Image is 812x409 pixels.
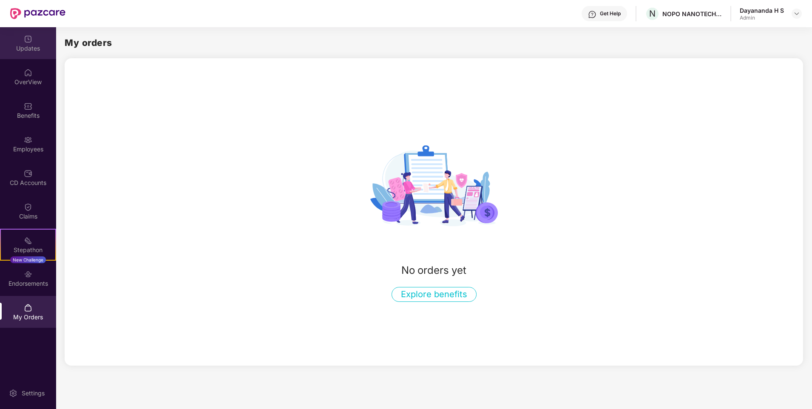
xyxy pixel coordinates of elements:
div: No orders yet [401,262,466,278]
img: svg+xml;base64,PHN2ZyBpZD0iSG9tZSIgeG1sbnM9Imh0dHA6Ly93d3cudzMub3JnLzIwMDAvc3ZnIiB3aWR0aD0iMjAiIG... [24,68,32,77]
img: svg+xml;base64,PHN2ZyBpZD0iQmVuZWZpdHMiIHhtbG5zPSJodHRwOi8vd3d3LnczLm9yZy8yMDAwL3N2ZyIgd2lkdGg9Ij... [24,102,32,111]
img: svg+xml;base64,PHN2ZyBpZD0iTXlfb3JkZXJzX3BsYWNlaG9sZGVyIiB4bWxucz0iaHR0cDovL3d3dy53My5vcmcvMjAwMC... [370,122,498,250]
div: NOPO NANOTECHNOLOGIES INDIA PRIVATE LIMITED [662,10,722,18]
img: svg+xml;base64,PHN2ZyBpZD0iQ0RfQWNjb3VudHMiIGRhdGEtbmFtZT0iQ0QgQWNjb3VudHMiIHhtbG5zPSJodHRwOi8vd3... [24,169,32,178]
img: New Pazcare Logo [10,8,65,19]
div: Get Help [600,10,621,17]
img: svg+xml;base64,PHN2ZyBpZD0iQ2xhaW0iIHhtbG5zPSJodHRwOi8vd3d3LnczLm9yZy8yMDAwL3N2ZyIgd2lkdGg9IjIwIi... [24,203,32,211]
button: Explore benefits [392,287,477,302]
div: New Challenge [10,256,46,263]
div: Stepathon [1,246,55,254]
span: N [649,9,656,19]
div: Dayananda H S [740,6,784,14]
img: svg+xml;base64,PHN2ZyBpZD0iRW1wbG95ZWVzIiB4bWxucz0iaHR0cDovL3d3dy53My5vcmcvMjAwMC9zdmciIHdpZHRoPS... [24,136,32,144]
img: svg+xml;base64,PHN2ZyBpZD0iTXlfT3JkZXJzIiBkYXRhLW5hbWU9Ik15IE9yZGVycyIgeG1sbnM9Imh0dHA6Ly93d3cudz... [24,304,32,312]
img: svg+xml;base64,PHN2ZyB4bWxucz0iaHR0cDovL3d3dy53My5vcmcvMjAwMC9zdmciIHdpZHRoPSIyMSIgaGVpZ2h0PSIyMC... [24,236,32,245]
div: Admin [740,14,784,21]
h2: My orders [65,36,112,50]
img: svg+xml;base64,PHN2ZyBpZD0iRW5kb3JzZW1lbnRzIiB4bWxucz0iaHR0cDovL3d3dy53My5vcmcvMjAwMC9zdmciIHdpZH... [24,270,32,278]
img: svg+xml;base64,PHN2ZyBpZD0iVXBkYXRlZCIgeG1sbnM9Imh0dHA6Ly93d3cudzMub3JnLzIwMDAvc3ZnIiB3aWR0aD0iMj... [24,35,32,43]
img: svg+xml;base64,PHN2ZyBpZD0iU2V0dGluZy0yMHgyMCIgeG1sbnM9Imh0dHA6Ly93d3cudzMub3JnLzIwMDAvc3ZnIiB3aW... [9,389,17,398]
img: svg+xml;base64,PHN2ZyBpZD0iRHJvcGRvd24tMzJ4MzIiIHhtbG5zPSJodHRwOi8vd3d3LnczLm9yZy8yMDAwL3N2ZyIgd2... [793,10,800,17]
img: svg+xml;base64,PHN2ZyBpZD0iSGVscC0zMngzMiIgeG1sbnM9Imh0dHA6Ly93d3cudzMub3JnLzIwMDAvc3ZnIiB3aWR0aD... [588,10,596,19]
div: Settings [19,389,47,398]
